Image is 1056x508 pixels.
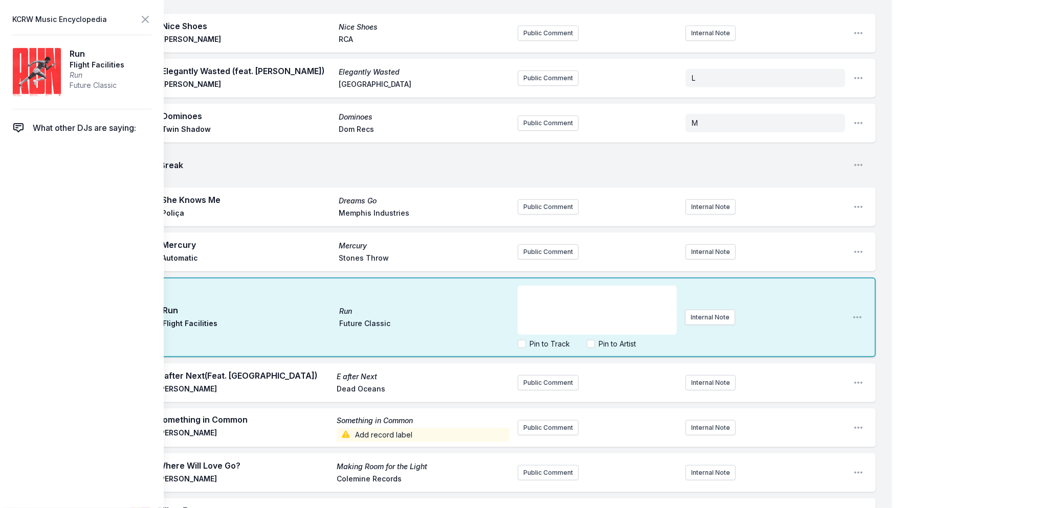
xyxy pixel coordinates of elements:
button: Open playlist item options [853,423,864,433]
button: Open playlist item options [853,378,864,388]
span: Dominoes [162,110,333,122]
span: [GEOGRAPHIC_DATA] [339,79,510,91]
span: [PERSON_NAME] [158,384,331,396]
span: Nice Shoes [162,20,333,32]
span: [PERSON_NAME] [162,34,333,47]
span: Making Room for the Light [337,461,510,472]
span: Where Will Love Go? [158,459,331,472]
span: Colemine Records [337,474,510,486]
button: Public Comment [518,375,579,390]
span: Something in Common [337,415,510,426]
span: [PERSON_NAME] [162,79,333,91]
label: Pin to Track [530,339,570,349]
button: Internal Note [686,244,736,260]
span: She Knows Me [162,194,333,206]
button: Open playlist item options [853,118,864,128]
button: Public Comment [518,71,579,86]
span: KCRW Music Encyclopedia [12,12,107,27]
button: Public Comment [518,116,579,131]
span: M [692,119,698,127]
button: Public Comment [518,244,579,260]
button: Public Comment [518,465,579,480]
span: E after Next [337,372,510,382]
span: Dominoes [339,112,510,122]
span: E after Next (Feat. [GEOGRAPHIC_DATA]) [158,370,331,382]
button: Open playlist item options [853,73,864,83]
span: Stones Throw [339,253,510,265]
span: Flight Facilities [163,318,333,331]
img: Run [12,48,61,97]
span: What other DJs are saying: [33,122,136,134]
span: Something in Common [158,413,331,426]
span: Dead Oceans [337,384,510,396]
button: Open playlist item options [853,160,864,170]
button: Open playlist item options [853,28,864,38]
button: Internal Note [686,375,736,390]
span: Break [160,159,845,171]
span: Nice Shoes [339,22,510,32]
button: Public Comment [518,26,579,41]
span: Elegantly Wasted [339,67,510,77]
span: [PERSON_NAME] [158,474,331,486]
span: Dom Recs [339,124,510,136]
button: Open playlist item options [853,468,864,478]
span: Elegantly Wasted (feat. [PERSON_NAME]) [162,65,333,77]
span: Future Classic [339,318,510,331]
span: [PERSON_NAME] [158,428,331,442]
span: RCA [339,34,510,47]
button: Internal Note [686,420,736,435]
button: Open playlist item options [853,202,864,212]
button: Open playlist item options [852,312,863,322]
button: Open playlist item options [853,247,864,257]
button: Public Comment [518,199,579,215]
span: Mercury [339,241,510,251]
span: Run [339,306,510,316]
span: Dreams Go [339,196,510,206]
span: Run [163,304,333,316]
span: Automatic [162,253,333,265]
span: Twin Shadow [162,124,333,136]
span: L [692,74,695,82]
span: Flight Facilities [70,60,124,70]
button: Public Comment [518,420,579,435]
span: Memphis Industries [339,208,510,220]
span: Add record label [337,428,510,442]
span: Run [70,48,124,60]
span: Poliça [162,208,333,220]
button: Internal Note [686,465,736,480]
button: Internal Note [685,310,735,325]
button: Internal Note [686,199,736,215]
span: Mercury [162,239,333,251]
span: Future Classic [70,80,124,90]
label: Pin to Artist [599,339,636,349]
button: Internal Note [686,26,736,41]
span: Run [70,70,124,80]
